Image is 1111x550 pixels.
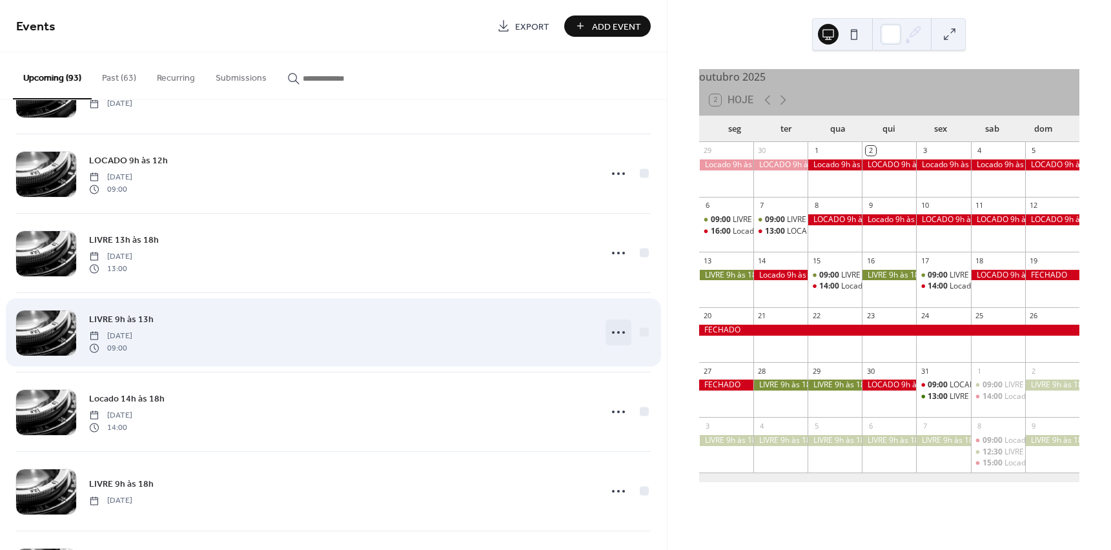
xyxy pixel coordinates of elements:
div: FECHADO [699,325,1079,336]
span: Locado 14h às 18h [89,392,165,406]
div: seg [709,116,761,142]
div: Locado 14h às 16h [841,281,908,292]
span: 14:00 [89,422,132,433]
div: 4 [975,146,984,156]
div: LIVRE 9h às 18h [699,435,753,446]
button: Add Event [564,15,651,37]
div: Locado 14h às 18h [971,391,1025,402]
div: Locado 9h às 18h [808,159,862,170]
button: Upcoming (93) [13,52,92,99]
div: 12 [1029,201,1039,210]
div: Locado 14h às 18h [1004,391,1072,402]
span: 14:00 [928,281,950,292]
div: LIVRE 9h às 13h [916,270,970,281]
span: [DATE] [89,251,132,263]
div: LOCADO 9h às 18h [862,380,916,391]
div: LIVRE 9h às 15h [733,214,789,225]
span: LOCADO 9h às 12h [89,154,168,168]
div: 21 [757,311,767,321]
div: qui [863,116,915,142]
div: LIVRE 9h às 18h [916,435,970,446]
div: LIVRE 9h às 13h [950,270,1006,281]
div: 31 [920,366,930,376]
div: LIVRE 9h às 15h [699,214,753,225]
a: LOCADO 9h às 12h [89,153,168,168]
div: LIVRE 9h às 18h [1025,435,1079,446]
div: Locado 9h às 18h [971,159,1025,170]
span: 09:00 [819,270,841,281]
div: Locado 15h às 17h [1004,458,1072,469]
div: 29 [811,366,821,376]
div: 16 [866,256,875,265]
button: Recurring [147,52,205,98]
span: 09:00 [928,270,950,281]
div: 30 [757,146,767,156]
div: LIVRE 9h às 18h [1025,380,1079,391]
span: [DATE] [89,172,132,183]
div: LIVRE 9h às 13h [1004,380,1061,391]
span: 12:30 [983,447,1004,458]
a: Export [487,15,559,37]
div: LIVRE 12h30 às 14h30 [1004,447,1083,458]
div: 29 [703,146,713,156]
div: LOCADO 9h às 18h [808,214,862,225]
div: 3 [920,146,930,156]
div: LOCADO 9h às 12h [950,380,1018,391]
span: 09:00 [928,380,950,391]
div: Locado 9h às 18h [699,159,753,170]
div: 30 [866,366,875,376]
span: [DATE] [89,495,132,507]
div: LOCADO 9h às 18h [1025,159,1079,170]
div: LIVRE 9h às 13h [841,270,897,281]
div: qua [812,116,864,142]
span: 13:00 [89,263,132,274]
div: LIVRE 9h às 18h [808,380,862,391]
div: ter [760,116,812,142]
div: 2 [866,146,875,156]
div: Locado 9h às 18h [916,159,970,170]
div: 2 [1029,366,1039,376]
div: 8 [811,201,821,210]
span: 13:00 [765,226,787,237]
div: 8 [975,421,984,431]
div: 7 [757,201,767,210]
div: 13 [703,256,713,265]
div: 25 [975,311,984,321]
div: Locado 9h às 18h [753,270,808,281]
span: 09:00 [983,435,1004,446]
div: dom [1017,116,1069,142]
span: 09:00 [89,183,132,195]
span: Events [16,14,56,39]
div: LIVRE 12h30 às 14h30 [971,447,1025,458]
div: LIVRE 13h às 18h [916,391,970,402]
div: 1 [975,366,984,376]
div: LOCADO 9h às 18h [971,270,1025,281]
div: FECHADO [1025,270,1079,281]
span: 09:00 [89,342,132,354]
div: FECHADO [699,380,753,391]
div: Locado 14h às 16h [808,281,862,292]
div: LIVRE 9h às 13h [971,380,1025,391]
a: LIVRE 13h às 18h [89,232,159,247]
span: Export [515,20,549,34]
div: LOCADO 9h às 18h [971,214,1025,225]
div: 7 [920,421,930,431]
div: LIVRE 9h às 18h [699,270,753,281]
div: Locado 9h às 12h [1004,435,1067,446]
span: 16:00 [711,226,733,237]
div: 3 [703,421,713,431]
div: 18 [975,256,984,265]
div: 27 [703,366,713,376]
span: 14:00 [983,391,1004,402]
div: 5 [811,421,821,431]
button: Past (63) [92,52,147,98]
span: LIVRE 9h às 13h [89,313,154,327]
div: LIVRE 9h às 13h [808,270,862,281]
button: Submissions [205,52,277,98]
div: 23 [866,311,875,321]
div: 1 [811,146,821,156]
a: LIVRE 9h às 18h [89,476,154,491]
div: LIVRE 9h às 18h [862,270,916,281]
div: LOCADO 9h às 18h [916,214,970,225]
